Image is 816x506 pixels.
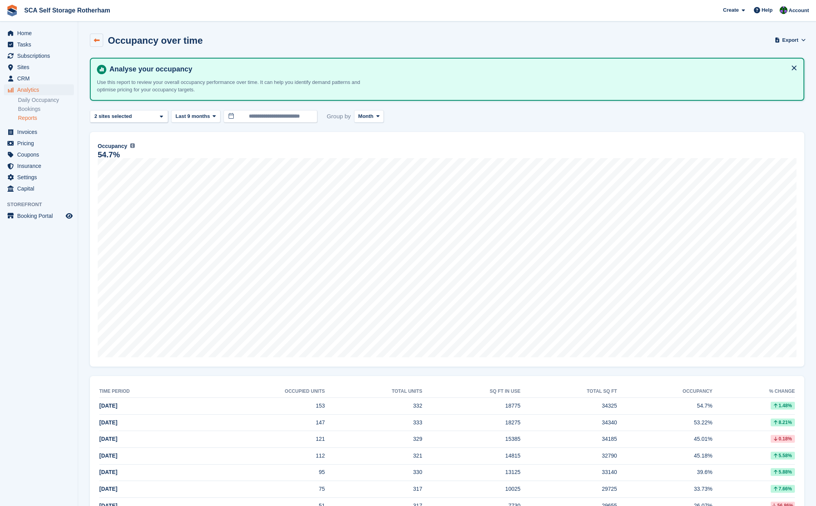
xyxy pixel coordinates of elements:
[521,447,617,464] td: 32790
[422,398,520,415] td: 18775
[723,6,739,14] span: Create
[325,481,422,498] td: 317
[98,151,120,158] div: 54.7%
[106,65,797,74] h4: Analyse your occupancy
[4,126,74,137] a: menu
[17,50,64,61] span: Subscriptions
[17,126,64,137] span: Invoices
[325,464,422,481] td: 330
[422,431,520,448] td: 15385
[17,28,64,39] span: Home
[771,435,795,443] div: 0.18%
[780,6,787,14] img: Ross Chapman
[4,149,74,160] a: menu
[4,210,74,221] a: menu
[617,398,712,415] td: 54.7%
[99,436,117,442] span: [DATE]
[4,160,74,171] a: menu
[99,469,117,475] span: [DATE]
[521,414,617,431] td: 34340
[4,172,74,183] a: menu
[617,414,712,431] td: 53.22%
[617,385,712,398] th: Occupancy
[17,160,64,171] span: Insurance
[18,114,74,122] a: Reports
[17,73,64,84] span: CRM
[197,447,325,464] td: 112
[4,138,74,149] a: menu
[325,431,422,448] td: 329
[358,112,374,120] span: Month
[617,447,712,464] td: 45.18%
[17,39,64,50] span: Tasks
[617,464,712,481] td: 39.6%
[17,138,64,149] span: Pricing
[771,419,795,426] div: 8.21%
[782,36,798,44] span: Export
[197,464,325,481] td: 95
[422,464,520,481] td: 13125
[771,485,795,493] div: 7.66%
[771,402,795,410] div: 1.48%
[325,414,422,431] td: 333
[422,447,520,464] td: 14815
[712,385,795,398] th: % change
[197,431,325,448] td: 121
[17,84,64,95] span: Analytics
[21,4,113,17] a: SCA Self Storage Rotherham
[171,110,220,123] button: Last 9 months
[108,35,203,46] h2: Occupancy over time
[98,142,127,150] span: Occupancy
[422,481,520,498] td: 10025
[4,39,74,50] a: menu
[17,62,64,73] span: Sites
[99,486,117,492] span: [DATE]
[197,481,325,498] td: 75
[617,431,712,448] td: 45.01%
[18,96,74,104] a: Daily Occupancy
[175,112,210,120] span: Last 9 months
[197,414,325,431] td: 147
[354,110,384,123] button: Month
[4,50,74,61] a: menu
[327,110,351,123] span: Group by
[17,183,64,194] span: Capital
[197,385,325,398] th: Occupied units
[4,62,74,73] a: menu
[776,34,804,46] button: Export
[64,211,74,221] a: Preview store
[18,105,74,113] a: Bookings
[4,73,74,84] a: menu
[521,398,617,415] td: 34325
[771,468,795,476] div: 5.88%
[99,419,117,426] span: [DATE]
[325,385,422,398] th: Total units
[521,481,617,498] td: 29725
[617,481,712,498] td: 33.73%
[99,403,117,409] span: [DATE]
[521,431,617,448] td: 34185
[17,149,64,160] span: Coupons
[197,398,325,415] td: 153
[99,385,197,398] th: Time period
[521,385,617,398] th: Total sq ft
[422,414,520,431] td: 18275
[422,385,520,398] th: sq ft in use
[17,210,64,221] span: Booking Portal
[130,143,135,148] img: icon-info-grey-7440780725fd019a000dd9b08b2336e03edf1995a4989e88bcd33f0948082b44.svg
[6,5,18,16] img: stora-icon-8386f47178a22dfd0bd8f6a31ec36ba5ce8667c1dd55bd0f319d3a0aa187defe.svg
[4,183,74,194] a: menu
[99,453,117,459] span: [DATE]
[325,447,422,464] td: 321
[17,172,64,183] span: Settings
[97,78,370,94] p: Use this report to review your overall occupancy performance over time. It can help you identify ...
[762,6,773,14] span: Help
[789,7,809,14] span: Account
[771,452,795,460] div: 5.58%
[325,398,422,415] td: 332
[7,201,78,208] span: Storefront
[4,28,74,39] a: menu
[93,112,135,120] div: 2 sites selected
[4,84,74,95] a: menu
[521,464,617,481] td: 33140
